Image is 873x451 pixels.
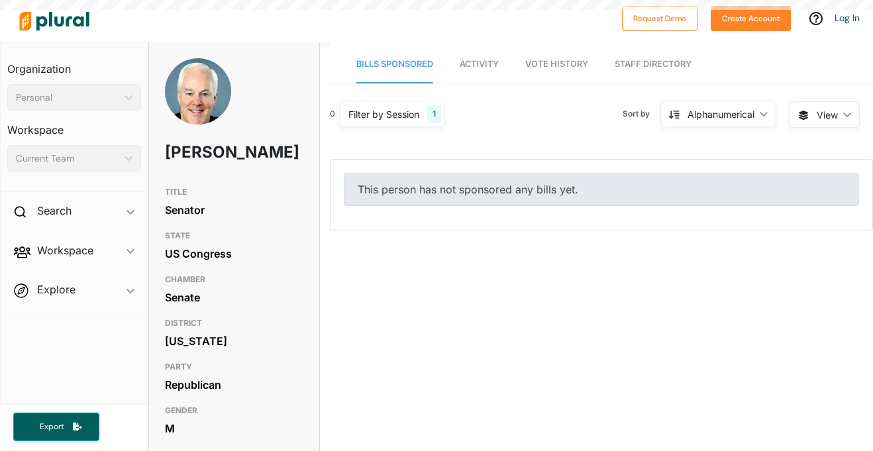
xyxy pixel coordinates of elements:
[711,6,791,31] button: Create Account
[356,59,433,69] span: Bills Sponsored
[622,11,697,25] a: Request Demo
[165,244,303,264] div: US Congress
[37,203,72,218] h2: Search
[348,107,419,121] div: Filter by Session
[356,46,433,83] a: Bills Sponsored
[817,108,838,122] span: View
[165,403,303,419] h3: GENDER
[30,421,73,432] span: Export
[7,50,141,79] h3: Organization
[344,173,859,206] div: This person has not sponsored any bills yet.
[165,419,303,438] div: M
[16,152,119,166] div: Current Team
[525,59,588,69] span: Vote History
[165,359,303,375] h3: PARTY
[165,287,303,307] div: Senate
[16,91,119,105] div: Personal
[688,107,754,121] div: Alphanumerical
[460,59,499,69] span: Activity
[623,108,660,120] span: Sort by
[165,331,303,351] div: [US_STATE]
[835,12,860,24] a: Log In
[165,58,231,139] img: Headshot of John Cornyn
[165,228,303,244] h3: STATE
[525,46,588,83] a: Vote History
[460,46,499,83] a: Activity
[165,200,303,220] div: Senator
[165,132,248,172] h1: [PERSON_NAME]
[13,413,99,441] button: Export
[622,6,697,31] button: Request Demo
[427,105,441,123] div: 1
[7,111,141,140] h3: Workspace
[330,108,335,120] div: 0
[615,46,692,83] a: Staff Directory
[165,184,303,200] h3: TITLE
[165,315,303,331] h3: DISTRICT
[165,272,303,287] h3: CHAMBER
[165,375,303,395] div: Republican
[711,11,791,25] a: Create Account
